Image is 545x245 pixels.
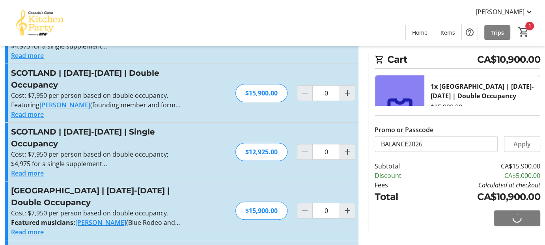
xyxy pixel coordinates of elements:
p: Cost: $7,950 per person based on double occupancy; $4,975 for a single supplement [11,150,183,168]
a: [PERSON_NAME] [39,101,90,109]
div: $15,900.00 [235,84,287,102]
input: SCOTLAND | May 4-11, 2026 | Single Occupancy Quantity [312,144,340,160]
div: $15,900.00 [431,102,462,112]
h3: SCOTLAND | [DATE]-[DATE] | Double Occupancy [11,67,183,91]
button: [PERSON_NAME] [469,6,540,18]
a: Trips [484,25,510,40]
p: (Blue Rodeo and the [PERSON_NAME] Band), ([PERSON_NAME] and the Legendary Hearts and The Cariboo ... [11,218,183,227]
button: Read more [11,168,44,178]
td: Fees [375,180,424,190]
button: Increment by one [340,203,355,218]
span: Home [412,28,427,37]
button: Read more [11,227,44,237]
td: Calculated at checkout [424,180,540,190]
span: Items [440,28,455,37]
p: Cost: $7,950 per person based on double occupancy. [11,208,183,218]
button: Increment by one [340,144,355,159]
input: SCOTLAND | May 4-11, 2026 | Double Occupancy Quantity [312,85,340,101]
td: Discount [375,171,424,180]
button: Read more [11,110,44,119]
a: [PERSON_NAME] [75,218,126,227]
img: Canada’s Great Kitchen Party's Logo [5,3,75,43]
button: Read more [11,51,44,60]
label: Promo or Passcode [375,125,433,135]
div: $15,900.00 [235,202,287,220]
h2: Cart [375,52,540,69]
p: Cost: $7,950 per person based on double occupancy. [11,91,183,100]
a: Items [434,25,461,40]
div: 1x [GEOGRAPHIC_DATA] | [DATE]-[DATE] | Double Occupancy [431,82,534,101]
button: Apply [504,136,540,152]
td: CA$15,900.00 [424,161,540,171]
button: Help [462,24,478,40]
td: CA$5,000.00 [424,171,540,180]
span: Apply [513,139,531,149]
h3: SCOTLAND | [DATE]-[DATE] | Single Occupancy [11,126,183,150]
input: SPAIN | May 12-19, 2026 | Double Occupancy Quantity [312,203,340,219]
span: CA$10,900.00 [477,52,540,67]
td: CA$10,900.00 [424,190,540,204]
button: Increment by one [340,86,355,101]
span: [PERSON_NAME] [476,7,524,17]
button: Cart [517,25,531,39]
td: Subtotal [375,161,424,171]
div: $12,925.00 [235,143,287,161]
span: Trips [491,28,504,37]
h3: [GEOGRAPHIC_DATA] | [DATE]-[DATE] | Double Occupancy [11,185,183,208]
a: Home [406,25,434,40]
input: Enter promo or passcode [375,136,498,152]
td: Total [375,190,424,204]
p: Featuring (founding member and former lead singer, guitarist and primary songwriter of the Barena... [11,100,183,110]
strong: Featured musicians: [11,218,126,227]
